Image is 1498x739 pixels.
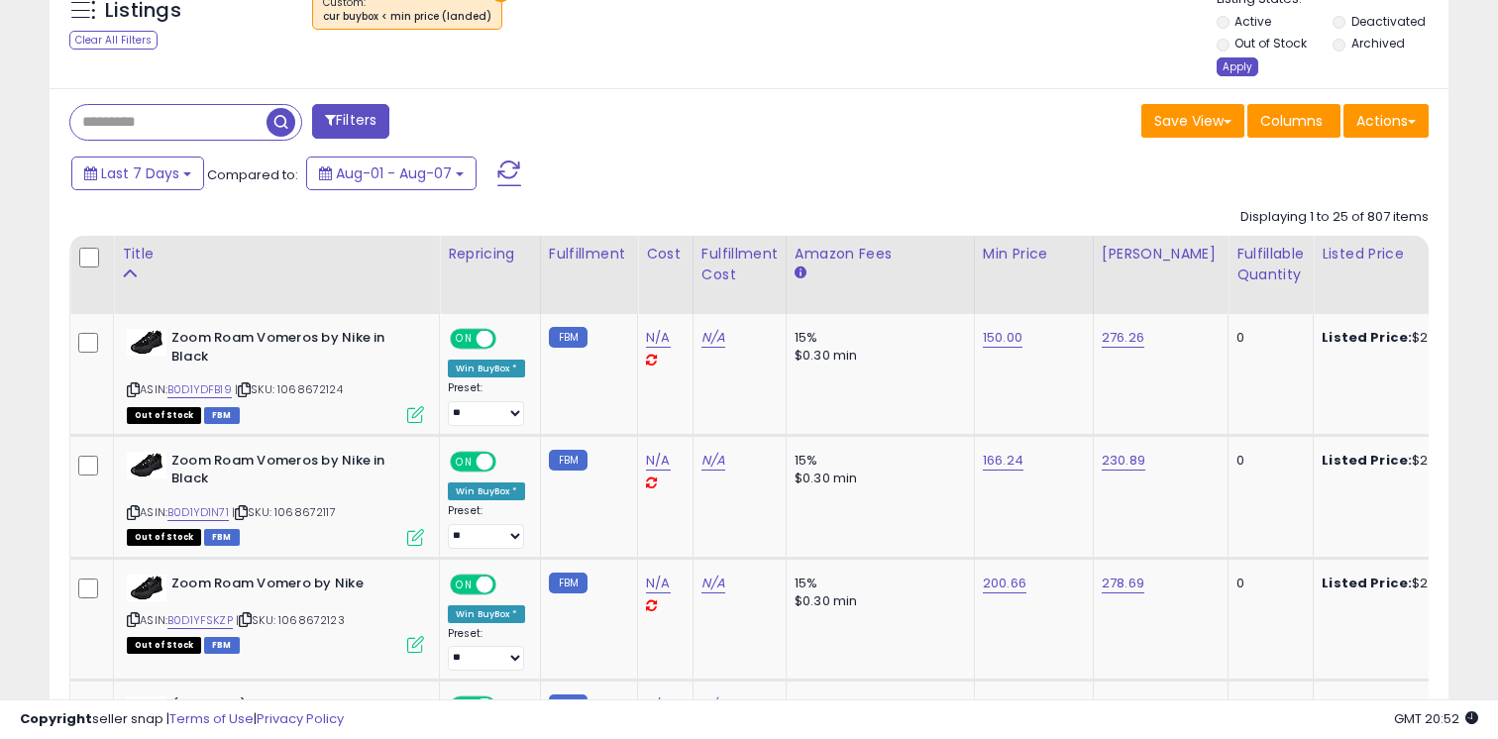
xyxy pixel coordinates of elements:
[236,612,345,628] span: | SKU: 1068672123
[795,452,959,470] div: 15%
[1322,575,1486,592] div: $278.69
[1351,35,1405,52] label: Archived
[448,482,525,500] div: Win BuyBox *
[1234,13,1271,30] label: Active
[1322,244,1493,264] div: Listed Price
[646,451,670,471] a: N/A
[1240,208,1429,227] div: Displaying 1 to 25 of 807 items
[71,157,204,190] button: Last 7 Days
[127,575,166,601] img: 3199BQgORBL._SL40_.jpg
[549,450,588,471] small: FBM
[171,575,412,598] b: Zoom Roam Vomero by Nike
[204,529,240,546] span: FBM
[493,576,525,592] span: OFF
[1102,328,1144,348] a: 276.26
[1102,451,1145,471] a: 230.89
[1322,329,1486,347] div: $276.26
[257,709,344,728] a: Privacy Policy
[448,605,525,623] div: Win BuyBox *
[1394,709,1478,728] span: 2025-08-15 20:52 GMT
[122,244,431,264] div: Title
[306,157,477,190] button: Aug-01 - Aug-07
[1351,13,1426,30] label: Deactivated
[127,452,166,478] img: 3199BQgORBL._SL40_.jpg
[336,163,452,183] span: Aug-01 - Aug-07
[1322,328,1412,347] b: Listed Price:
[127,575,424,652] div: ASIN:
[1322,452,1486,470] div: $230.89
[235,381,343,397] span: | SKU: 1068672124
[167,381,232,398] a: B0D1YDFB19
[452,331,477,348] span: ON
[171,329,412,370] b: Zoom Roam Vomeros by Nike in Black
[1102,244,1220,264] div: [PERSON_NAME]
[448,381,525,426] div: Preset:
[549,244,629,264] div: Fulfillment
[1236,575,1298,592] div: 0
[171,452,412,493] b: Zoom Roam Vomeros by Nike in Black
[646,574,670,593] a: N/A
[127,407,201,424] span: All listings that are currently out of stock and unavailable for purchase on Amazon
[701,244,778,285] div: Fulfillment Cost
[493,331,525,348] span: OFF
[1247,104,1340,138] button: Columns
[646,244,685,264] div: Cost
[448,244,532,264] div: Repricing
[795,347,959,365] div: $0.30 min
[69,31,158,50] div: Clear All Filters
[549,327,588,348] small: FBM
[1322,451,1412,470] b: Listed Price:
[204,637,240,654] span: FBM
[127,329,424,421] div: ASIN:
[795,329,959,347] div: 15%
[549,573,588,593] small: FBM
[312,104,389,139] button: Filters
[20,709,92,728] strong: Copyright
[204,407,240,424] span: FBM
[1260,111,1323,131] span: Columns
[983,451,1023,471] a: 166.24
[1236,329,1298,347] div: 0
[701,574,725,593] a: N/A
[795,470,959,487] div: $0.30 min
[795,244,966,264] div: Amazon Fees
[1217,57,1258,76] div: Apply
[448,360,525,377] div: Win BuyBox *
[646,328,670,348] a: N/A
[1236,452,1298,470] div: 0
[169,709,254,728] a: Terms of Use
[1141,104,1244,138] button: Save View
[127,529,201,546] span: All listings that are currently out of stock and unavailable for purchase on Amazon
[232,504,336,520] span: | SKU: 1068672117
[448,504,525,549] div: Preset:
[323,10,491,24] div: cur buybox < min price (landed)
[795,264,806,282] small: Amazon Fees.
[127,637,201,654] span: All listings that are currently out of stock and unavailable for purchase on Amazon
[167,612,233,629] a: B0D1YFSKZP
[1234,35,1307,52] label: Out of Stock
[167,504,229,521] a: B0D1YD1N71
[983,244,1085,264] div: Min Price
[448,627,525,672] div: Preset:
[1322,574,1412,592] b: Listed Price:
[452,453,477,470] span: ON
[127,329,166,356] img: 3199BQgORBL._SL40_.jpg
[101,163,179,183] span: Last 7 Days
[493,453,525,470] span: OFF
[795,575,959,592] div: 15%
[795,592,959,610] div: $0.30 min
[452,576,477,592] span: ON
[1343,104,1429,138] button: Actions
[127,452,424,544] div: ASIN:
[983,328,1022,348] a: 150.00
[1102,574,1144,593] a: 278.69
[701,451,725,471] a: N/A
[20,710,344,729] div: seller snap | |
[207,165,298,184] span: Compared to:
[983,574,1026,593] a: 200.66
[701,328,725,348] a: N/A
[1236,244,1305,285] div: Fulfillable Quantity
